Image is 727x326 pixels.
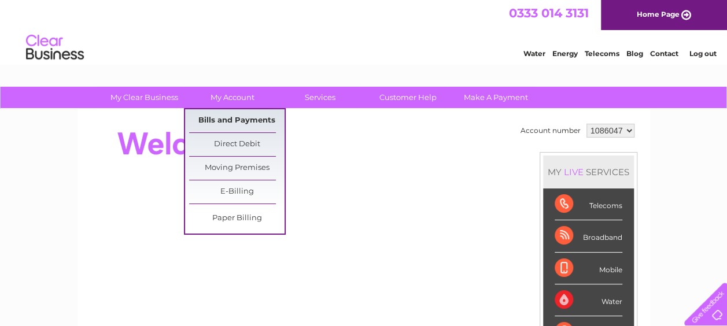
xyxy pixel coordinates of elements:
a: Moving Premises [189,157,285,180]
div: Broadband [555,220,622,252]
img: logo.png [25,30,84,65]
div: Clear Business is a trading name of Verastar Limited (registered in [GEOGRAPHIC_DATA] No. 3667643... [91,6,637,56]
div: Mobile [555,253,622,284]
a: Blog [626,49,643,58]
a: E-Billing [189,180,285,203]
a: Make A Payment [448,87,544,108]
td: Account number [518,121,584,140]
a: Telecoms [585,49,619,58]
div: Telecoms [555,188,622,220]
div: MY SERVICES [543,155,634,188]
a: Paper Billing [189,207,285,230]
a: My Clear Business [97,87,192,108]
div: Water [555,284,622,316]
a: Log out [689,49,716,58]
a: Services [272,87,368,108]
div: LIVE [562,166,586,177]
a: 0333 014 3131 [509,6,589,20]
a: Direct Debit [189,133,285,156]
a: Contact [650,49,678,58]
a: My Account [184,87,280,108]
a: Energy [552,49,578,58]
a: Water [523,49,545,58]
a: Customer Help [360,87,456,108]
a: Bills and Payments [189,109,285,132]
